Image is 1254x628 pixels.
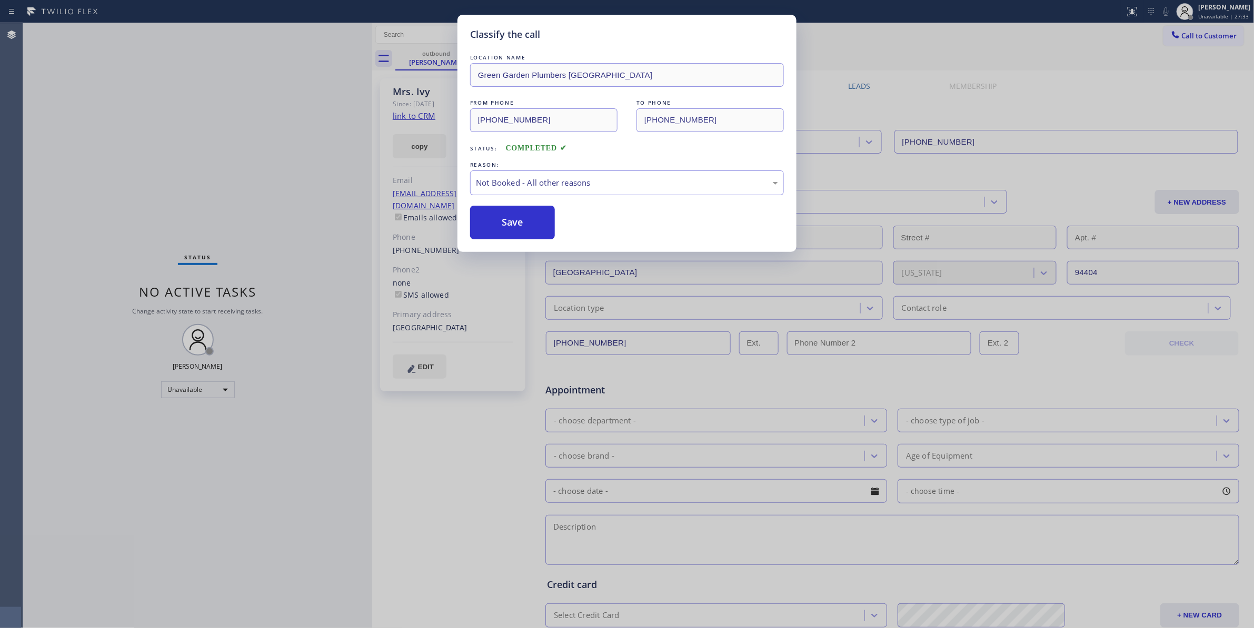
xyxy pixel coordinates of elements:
div: REASON: [470,159,784,170]
h5: Classify the call [470,27,540,42]
div: LOCATION NAME [470,52,784,63]
div: TO PHONE [636,97,784,108]
div: FROM PHONE [470,97,618,108]
input: From phone [470,108,618,132]
div: Not Booked - All other reasons [476,177,778,189]
span: COMPLETED [506,144,567,152]
span: Status: [470,145,497,152]
input: To phone [636,108,784,132]
button: Save [470,206,555,239]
